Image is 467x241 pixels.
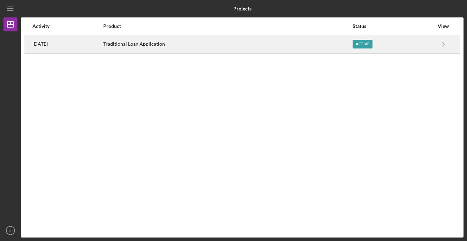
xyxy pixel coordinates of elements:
div: View [435,23,452,29]
text: TP [8,229,13,233]
div: Activity [32,23,103,29]
div: Status [353,23,434,29]
b: Projects [233,6,251,12]
time: 2025-09-05 01:33 [32,41,48,47]
div: Product [103,23,352,29]
div: Traditional Loan Application [103,36,352,53]
button: TP [3,224,17,238]
div: Active [353,40,372,48]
